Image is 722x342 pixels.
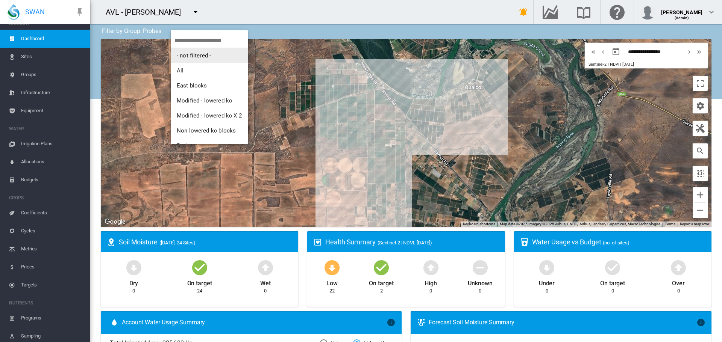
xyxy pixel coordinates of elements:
[177,112,242,119] span: Modified - lowered kc X 2
[177,142,195,149] span: Probes
[177,52,211,59] span: - not filtered -
[177,127,236,134] span: Non lowered kc blocks
[177,82,207,89] span: East blocks
[177,67,184,74] span: All
[177,97,232,104] span: Modified - lowered kc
